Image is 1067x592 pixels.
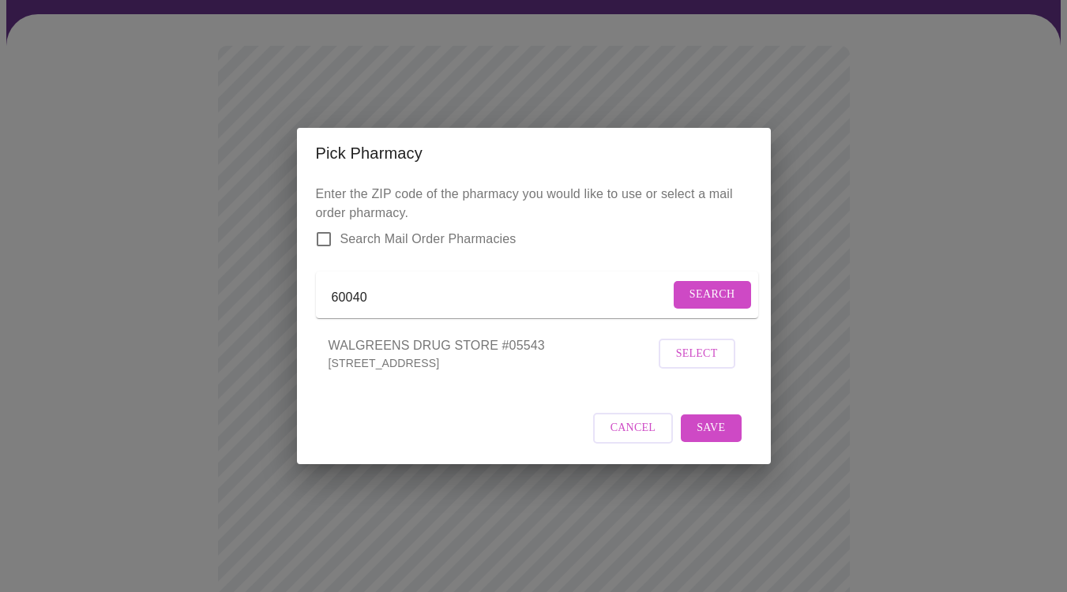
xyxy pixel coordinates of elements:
h2: Pick Pharmacy [316,141,752,166]
button: Save [681,414,741,442]
span: Search [689,285,735,305]
input: Send a message to your care team [332,286,670,311]
span: Select [676,344,718,364]
span: Cancel [611,418,656,438]
button: Search [674,281,751,309]
span: Search Mail Order Pharmacies [340,230,517,249]
span: Save [697,418,725,438]
span: WALGREENS DRUG STORE #05543 [329,336,655,355]
p: Enter the ZIP code of the pharmacy you would like to use or select a mail order pharmacy. [316,185,752,389]
p: [STREET_ADDRESS] [329,355,655,371]
button: Cancel [593,413,674,444]
button: Select [659,339,735,369]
